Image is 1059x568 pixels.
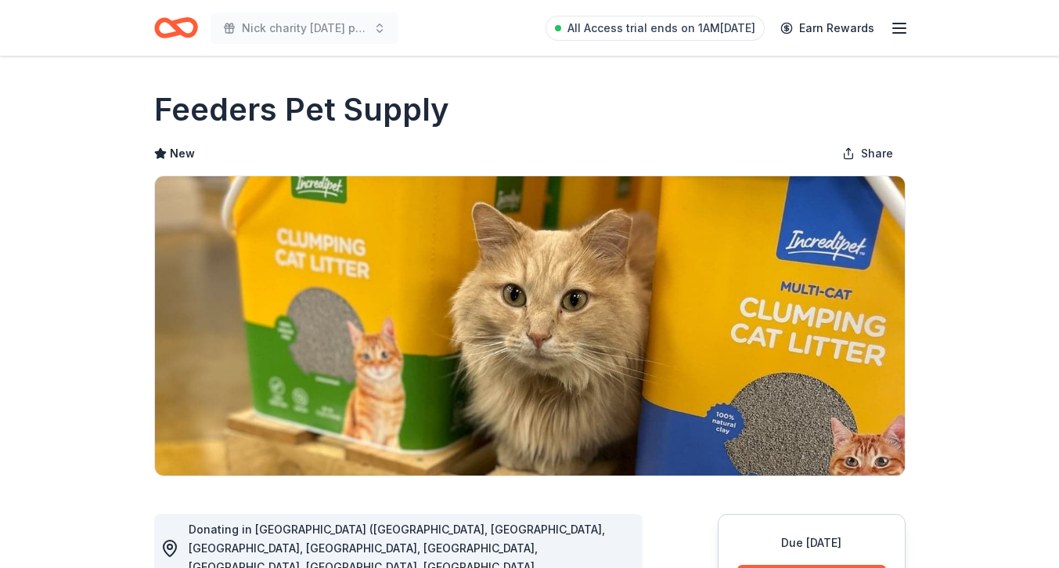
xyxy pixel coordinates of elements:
[861,144,893,163] span: Share
[154,9,198,46] a: Home
[154,88,449,132] h1: Feeders Pet Supply
[211,13,398,44] button: Nick charity [DATE] party
[546,16,765,41] a: All Access trial ends on 1AM[DATE]
[242,19,367,38] span: Nick charity [DATE] party
[830,138,906,169] button: Share
[771,14,884,42] a: Earn Rewards
[567,19,755,38] span: All Access trial ends on 1AM[DATE]
[155,176,905,476] img: Image for Feeders Pet Supply
[170,144,195,163] span: New
[737,534,886,552] div: Due [DATE]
